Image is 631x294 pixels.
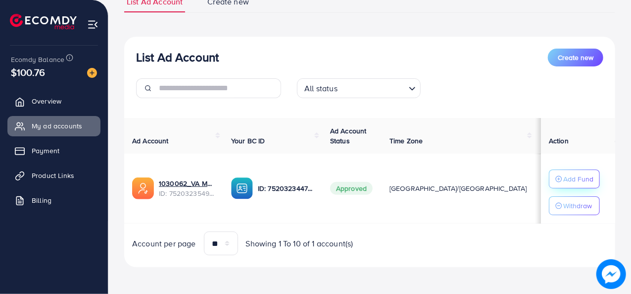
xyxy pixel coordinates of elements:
span: Your BC ID [231,136,265,146]
button: Create new [548,49,603,66]
span: Showing 1 To 10 of 1 account(s) [246,238,353,249]
img: menu [87,19,98,30]
span: [GEOGRAPHIC_DATA]/[GEOGRAPHIC_DATA] [389,183,527,193]
span: Overview [32,96,61,106]
button: Withdraw [549,196,600,215]
span: Approved [330,182,373,195]
span: Account per page [132,238,196,249]
span: Action [549,136,569,146]
img: image [87,68,97,78]
span: Ecomdy Balance [11,55,64,64]
span: $100.76 [11,65,45,79]
div: Search for option [297,78,421,98]
button: Add Fund [549,170,600,188]
img: logo [10,14,77,29]
p: Withdraw [563,200,592,212]
img: ic-ba-acc.ded83a64.svg [231,177,253,199]
a: 1030062_VA Mart_1750961786112 [159,178,215,188]
a: Product Links [7,166,100,185]
a: Billing [7,190,100,210]
a: My ad accounts [7,116,100,136]
span: Product Links [32,171,74,180]
h3: List Ad Account [136,50,219,64]
span: Create new [558,53,593,62]
input: Search for option [340,79,405,96]
span: Billing [32,195,51,205]
span: Payment [32,146,59,156]
p: Add Fund [563,173,593,185]
img: image [596,259,626,289]
span: All status [302,81,340,96]
a: Payment [7,141,100,161]
a: Overview [7,91,100,111]
img: ic-ads-acc.e4c84228.svg [132,177,154,199]
div: <span class='underline'>1030062_VA Mart_1750961786112</span></br>7520323549103292433 [159,178,215,199]
span: ID: 7520323549103292433 [159,188,215,198]
span: Time Zone [389,136,423,146]
span: Ad Account [132,136,169,146]
span: Ad Account Status [330,126,367,146]
p: ID: 7520323447080386577 [258,182,314,194]
span: My ad accounts [32,121,82,131]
